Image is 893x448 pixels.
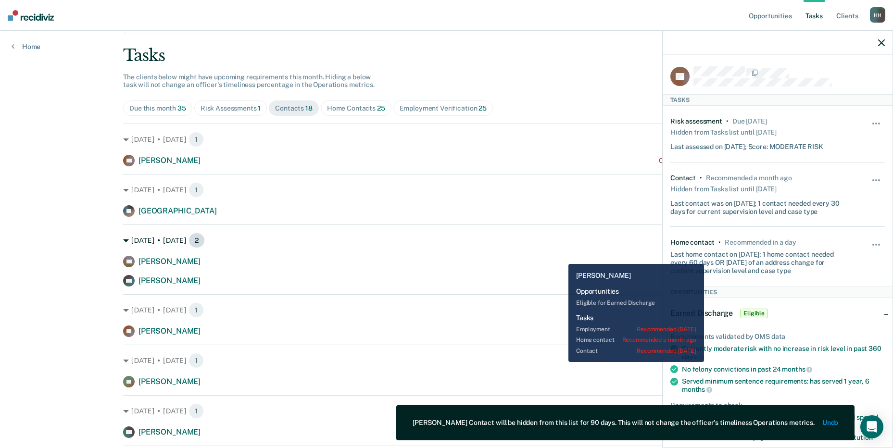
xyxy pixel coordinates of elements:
span: Eligible [740,309,767,318]
span: 1 [189,353,204,368]
div: Served minimum sentence requirements: has served 1 year, 6 [682,377,885,394]
div: Requirements to check [670,401,885,410]
div: Tasks [663,94,893,106]
div: Earned DischargeEligible [663,298,893,329]
div: Last assessed on [DATE]; Score: MODERATE RISK [670,139,823,151]
div: Recommended a month ago [706,174,792,182]
div: Hidden from Tasks list until [DATE] [670,182,777,196]
span: [PERSON_NAME] [138,377,201,386]
div: Due 2 years ago [732,117,767,125]
span: 25 [377,104,385,112]
a: Home [12,42,40,51]
div: H H [870,7,885,23]
div: [DATE] • [DATE] [123,233,770,248]
span: 1 [258,104,261,112]
span: [PERSON_NAME] [138,156,201,165]
span: 25 [478,104,487,112]
div: Last contact was on [DATE]; 1 contact needed every 30 days for current supervision level and case... [670,196,849,216]
span: The clients below might have upcoming requirements this month. Hiding a below task will not chang... [123,73,375,89]
span: [PERSON_NAME] [138,257,201,266]
div: Hidden from Tasks list until [DATE] [670,125,777,139]
div: [DATE] • [DATE] [123,353,770,368]
span: 18 [305,104,313,112]
div: Home Contacts [327,104,385,112]
span: fines/fees/restitution [805,434,873,441]
div: Risk Assessments [201,104,261,112]
div: No felony convictions in past 24 [682,365,885,373]
span: [PERSON_NAME] [138,427,201,436]
div: • [718,238,721,247]
span: months [782,365,812,373]
div: • [700,174,702,182]
div: Risk assessment [670,117,722,125]
div: Requirements validated by OMS data [670,333,885,341]
div: Contact [670,174,696,182]
div: Opportunities [663,286,893,298]
span: [GEOGRAPHIC_DATA] [138,206,216,215]
span: 1 [189,182,204,198]
div: Open Intercom Messenger [860,415,883,438]
div: [PERSON_NAME] Contact will be hidden from this list for 90 days. This will not change the officer... [413,419,815,427]
div: Contacts [275,104,313,112]
div: Tasks [123,46,770,65]
span: months [682,386,712,393]
span: 2 [189,233,205,248]
div: Home contact [670,238,715,247]
div: [DATE] • [DATE] [123,302,770,318]
span: 1 [189,132,204,147]
span: days [682,353,704,361]
span: 1 [189,302,204,318]
img: Recidiviz [8,10,54,21]
div: [DATE] • [DATE] [123,182,770,198]
span: 35 [177,104,186,112]
span: 1 [189,403,204,419]
span: Earned Discharge [670,309,732,318]
button: Undo [822,419,838,427]
span: [PERSON_NAME] [138,276,201,285]
div: Currently moderate risk with no increase in risk level in past 360 [682,345,885,361]
span: [PERSON_NAME] [138,326,201,336]
div: Due this month [129,104,186,112]
div: [DATE] • [DATE] [123,132,770,147]
div: [DATE] • [DATE] [123,403,770,419]
div: • [726,117,729,125]
div: Recommended in a day [725,238,796,247]
div: Employment Verification [400,104,487,112]
div: Last home contact on [DATE]; 1 home contact needed every 60 days OR [DATE] of an address change f... [670,247,849,274]
div: Contact recommended a month ago [659,157,770,165]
